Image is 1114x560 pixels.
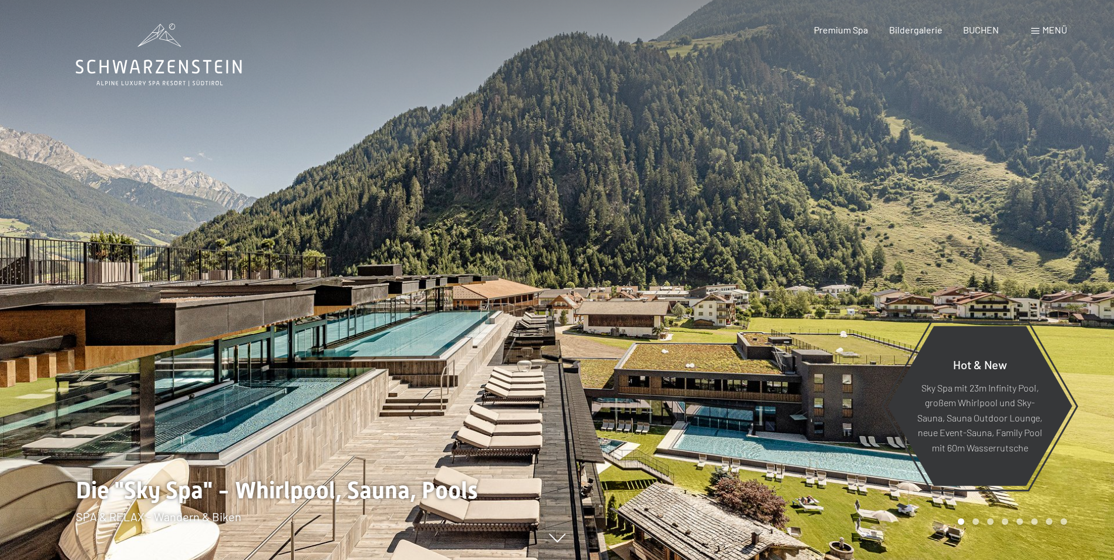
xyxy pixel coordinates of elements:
div: Carousel Page 8 [1061,518,1067,525]
div: Carousel Pagination [954,518,1067,525]
span: Menü [1042,24,1067,35]
a: Premium Spa [814,24,868,35]
p: Sky Spa mit 23m Infinity Pool, großem Whirlpool und Sky-Sauna, Sauna Outdoor Lounge, neue Event-S... [916,380,1044,455]
div: Carousel Page 2 [972,518,979,525]
div: Carousel Page 5 [1017,518,1023,525]
div: Carousel Page 3 [987,518,994,525]
a: Hot & New Sky Spa mit 23m Infinity Pool, großem Whirlpool und Sky-Sauna, Sauna Outdoor Lounge, ne... [887,325,1073,487]
div: Carousel Page 6 [1031,518,1038,525]
div: Carousel Page 1 (Current Slide) [958,518,964,525]
span: Hot & New [953,357,1007,371]
div: Carousel Page 4 [1002,518,1008,525]
a: BUCHEN [963,24,999,35]
div: Carousel Page 7 [1046,518,1052,525]
a: Bildergalerie [889,24,943,35]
